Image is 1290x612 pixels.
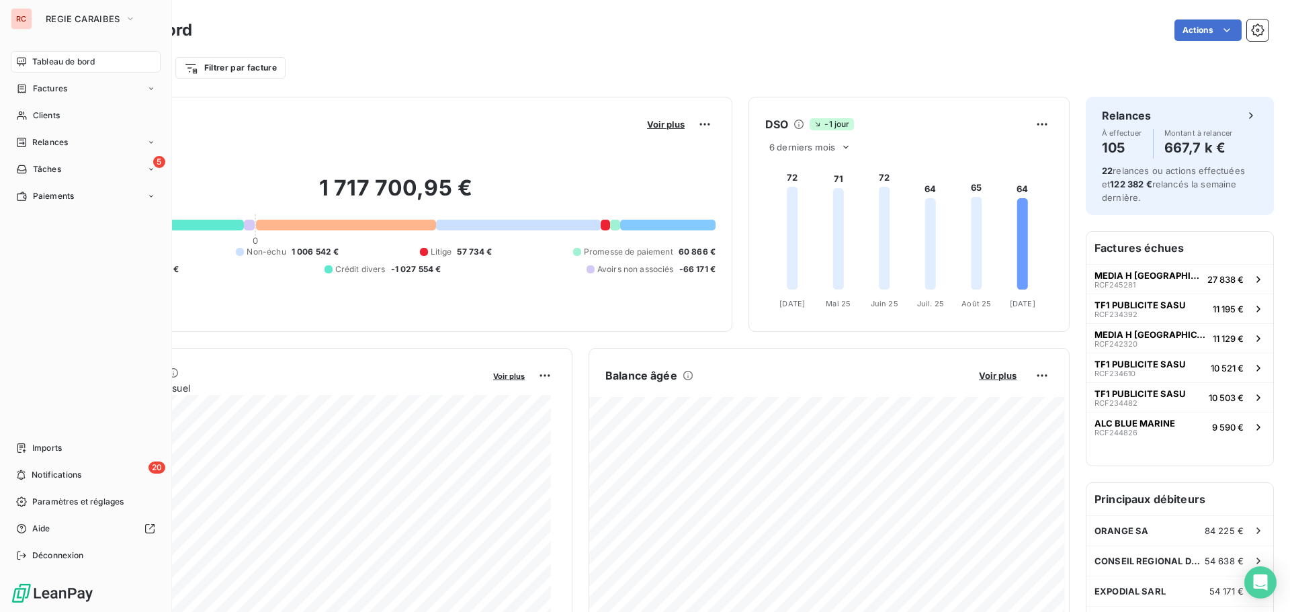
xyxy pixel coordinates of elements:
[1094,281,1135,289] span: RCF245281
[1086,294,1273,323] button: TF1 PUBLICITE SASURCF23439211 195 €
[1205,525,1244,536] span: 84 225 €
[1102,137,1142,159] h4: 105
[46,13,120,24] span: REGIE CARAIBES
[148,462,165,474] span: 20
[1110,179,1152,189] span: 122 382 €
[1213,333,1244,344] span: 11 129 €
[1094,586,1166,597] span: EXPODIAL SARL
[457,246,492,258] span: 57 734 €
[1086,382,1273,412] button: TF1 PUBLICITE SASURCF23448210 503 €
[1086,232,1273,264] h6: Factures échues
[1094,310,1137,318] span: RCF234392
[33,110,60,122] span: Clients
[961,299,991,308] tspan: Août 25
[1164,137,1233,159] h4: 667,7 k €
[1094,388,1186,399] span: TF1 PUBLICITE SASU
[1205,556,1244,566] span: 54 638 €
[643,118,689,130] button: Voir plus
[1094,359,1186,369] span: TF1 PUBLICITE SASU
[1207,274,1244,285] span: 27 838 €
[1086,412,1273,441] button: ALC BLUE MARINERCF2448269 590 €
[584,246,673,258] span: Promesse de paiement
[679,246,716,258] span: 60 866 €
[975,369,1021,382] button: Voir plus
[32,442,62,454] span: Imports
[1102,107,1151,124] h6: Relances
[647,119,685,130] span: Voir plus
[1212,422,1244,433] span: 9 590 €
[1211,363,1244,374] span: 10 521 €
[489,369,529,382] button: Voir plus
[76,175,716,215] h2: 1 717 700,95 €
[779,299,805,308] tspan: [DATE]
[1094,399,1137,407] span: RCF234482
[769,142,835,152] span: 6 derniers mois
[292,246,339,258] span: 1 006 542 €
[32,523,50,535] span: Aide
[1094,300,1186,310] span: TF1 PUBLICITE SASU
[32,469,81,481] span: Notifications
[679,263,716,275] span: -66 171 €
[11,518,161,539] a: Aide
[153,156,165,168] span: 5
[1094,556,1205,566] span: CONSEIL REGIONAL DE LA [GEOGRAPHIC_DATA]
[810,118,853,130] span: -1 jour
[1094,340,1137,348] span: RCF242320
[32,496,124,508] span: Paramètres et réglages
[1094,429,1137,437] span: RCF244826
[1094,369,1135,378] span: RCF234610
[1174,19,1242,41] button: Actions
[1102,165,1113,176] span: 22
[11,582,94,604] img: Logo LeanPay
[335,263,386,275] span: Crédit divers
[11,8,32,30] div: RC
[1102,165,1245,203] span: relances ou actions effectuées et relancés la semaine dernière.
[917,299,944,308] tspan: Juil. 25
[32,136,68,148] span: Relances
[1094,329,1207,340] span: MEDIA H [GEOGRAPHIC_DATA]
[1094,525,1148,536] span: ORANGE SA
[1213,304,1244,314] span: 11 195 €
[871,299,898,308] tspan: Juin 25
[1086,483,1273,515] h6: Principaux débiteurs
[826,299,851,308] tspan: Mai 25
[1244,566,1277,599] div: Open Intercom Messenger
[1209,392,1244,403] span: 10 503 €
[247,246,286,258] span: Non-échu
[1094,270,1202,281] span: MEDIA H [GEOGRAPHIC_DATA]
[32,56,95,68] span: Tableau de bord
[391,263,441,275] span: -1 027 554 €
[1164,129,1233,137] span: Montant à relancer
[33,163,61,175] span: Tâches
[493,371,525,381] span: Voir plus
[32,550,84,562] span: Déconnexion
[253,235,258,246] span: 0
[1010,299,1035,308] tspan: [DATE]
[1094,418,1175,429] span: ALC BLUE MARINE
[431,246,452,258] span: Litige
[765,116,788,132] h6: DSO
[1209,586,1244,597] span: 54 171 €
[33,190,74,202] span: Paiements
[605,367,677,384] h6: Balance âgée
[76,381,484,395] span: Chiffre d'affaires mensuel
[979,370,1017,381] span: Voir plus
[1086,353,1273,382] button: TF1 PUBLICITE SASURCF23461010 521 €
[175,57,286,79] button: Filtrer par facture
[33,83,67,95] span: Factures
[1086,264,1273,294] button: MEDIA H [GEOGRAPHIC_DATA]RCF24528127 838 €
[1102,129,1142,137] span: À effectuer
[1086,323,1273,353] button: MEDIA H [GEOGRAPHIC_DATA]RCF24232011 129 €
[597,263,674,275] span: Avoirs non associés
